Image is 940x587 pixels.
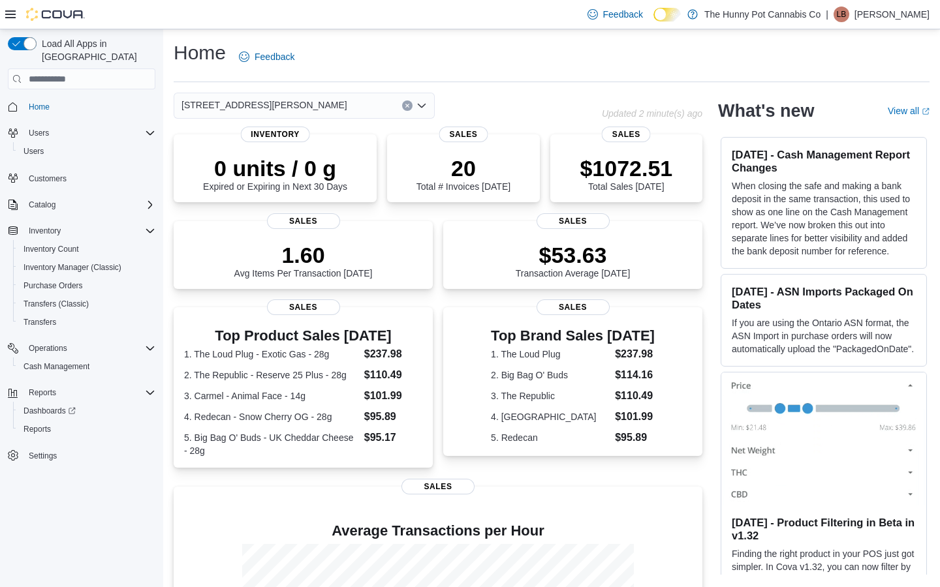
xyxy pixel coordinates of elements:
dt: 1. The Loud Plug [491,348,610,361]
span: Customers [29,173,67,184]
a: Transfers [18,314,61,330]
span: Sales [401,479,475,494]
p: Updated 2 minute(s) ago [602,108,702,119]
span: Feedback [603,8,643,21]
dd: $110.49 [615,388,655,404]
a: Users [18,143,49,159]
div: Expired or Expiring in Next 30 Days [203,155,347,192]
span: Settings [29,451,57,461]
dt: 2. The Republic - Reserve 25 Plus - 28g [184,369,359,382]
span: Reports [29,387,56,398]
button: Operations [3,339,161,357]
a: Customers [23,171,72,187]
h3: [DATE] - Cash Management Report Changes [732,148,916,174]
div: Total Sales [DATE] [580,155,672,192]
svg: External link [922,108,930,115]
button: Home [3,97,161,116]
span: LB [837,7,847,22]
span: Cash Management [18,359,155,374]
button: Inventory Count [13,240,161,258]
span: [STREET_ADDRESS][PERSON_NAME] [181,97,347,113]
button: Clear input [402,100,413,111]
dd: $114.16 [615,367,655,383]
dt: 2. Big Bag O' Buds [491,369,610,382]
dd: $101.99 [364,388,422,404]
span: Users [23,146,44,157]
img: Cova [26,8,85,21]
button: Inventory Manager (Classic) [13,258,161,277]
button: Reports [13,420,161,438]
button: Users [3,124,161,142]
a: Dashboards [13,402,161,420]
span: Users [29,128,49,138]
p: $1072.51 [580,155,672,181]
dt: 4. [GEOGRAPHIC_DATA] [491,410,610,423]
button: Operations [23,340,72,356]
span: Settings [23,447,155,464]
span: Sales [267,213,340,229]
a: View allExternal link [888,106,930,116]
div: Transaction Average [DATE] [516,242,631,278]
span: Sales [537,213,610,229]
span: Inventory Manager (Classic) [23,262,121,273]
dt: 5. Redecan [491,431,610,444]
h1: Home [174,40,226,66]
dt: 3. The Republic [491,389,610,402]
button: Transfers [13,313,161,331]
dt: 1. The Loud Plug - Exotic Gas - 28g [184,348,359,361]
button: Purchase Orders [13,277,161,295]
span: Purchase Orders [23,280,83,291]
span: Catalog [29,200,55,210]
span: Inventory Count [23,244,79,254]
span: Users [18,143,155,159]
button: Settings [3,446,161,465]
a: Dashboards [18,403,81,419]
a: Feedback [582,1,648,27]
span: Sales [537,299,610,315]
p: If you are using the Ontario ASN format, the ASN Import in purchase orders will now automatically... [732,316,916,355]
a: Feedback [234,44,300,70]
button: Transfers (Classic) [13,295,161,313]
span: Transfers (Classic) [18,296,155,312]
input: Dark Mode [653,8,681,22]
button: Cash Management [13,357,161,376]
span: Home [23,98,155,115]
span: Feedback [255,50,294,63]
a: Transfers (Classic) [18,296,94,312]
span: Users [23,125,155,141]
span: Catalog [23,197,155,213]
p: 20 [416,155,510,181]
a: Reports [18,421,56,437]
span: Sales [602,127,651,142]
div: Total # Invoices [DATE] [416,155,510,192]
button: Open list of options [416,100,427,111]
button: Reports [3,384,161,402]
dd: $95.89 [364,409,422,425]
span: Customers [23,170,155,186]
button: Users [13,142,161,160]
a: Home [23,99,55,115]
dd: $95.17 [364,430,422,445]
button: Users [23,125,54,141]
a: Cash Management [18,359,95,374]
a: Inventory Manager (Classic) [18,260,127,275]
a: Inventory Count [18,241,84,257]
p: The Hunny Pot Cannabis Co [704,7,821,22]
h3: [DATE] - ASN Imports Packaged On Dates [732,285,916,311]
p: | [826,7,828,22]
button: Inventory [3,222,161,240]
button: Inventory [23,223,66,239]
dd: $237.98 [364,346,422,362]
button: Catalog [3,196,161,214]
span: Operations [29,343,67,354]
span: Purchase Orders [18,278,155,293]
dd: $110.49 [364,367,422,383]
span: Cash Management [23,361,89,372]
span: Sales [267,299,340,315]
dd: $237.98 [615,346,655,362]
a: Settings [23,448,62,464]
span: Transfers [18,314,155,330]
dd: $95.89 [615,430,655,445]
a: Purchase Orders [18,278,88,293]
